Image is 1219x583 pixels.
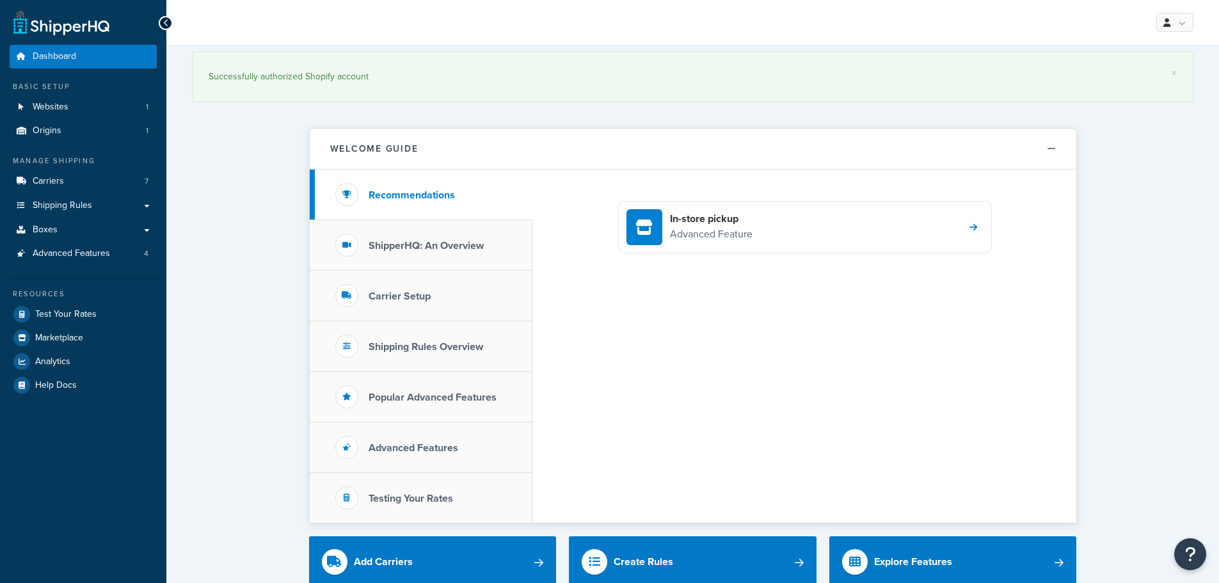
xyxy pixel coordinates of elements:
[33,200,92,211] span: Shipping Rules
[369,341,483,353] h3: Shipping Rules Overview
[874,553,952,571] div: Explore Features
[614,553,673,571] div: Create Rules
[10,350,157,373] a: Analytics
[369,240,484,252] h3: ShipperHQ: An Overview
[310,129,1076,170] button: Welcome Guide
[35,309,97,320] span: Test Your Rates
[146,125,148,136] span: 1
[10,374,157,397] a: Help Docs
[369,291,431,302] h3: Carrier Setup
[10,95,157,119] li: Websites
[33,176,64,187] span: Carriers
[144,248,148,259] span: 4
[670,212,753,226] h4: In-store pickup
[10,326,157,349] a: Marketplace
[35,333,83,344] span: Marketplace
[35,356,70,367] span: Analytics
[10,218,157,242] a: Boxes
[10,170,157,193] a: Carriers7
[10,289,157,299] div: Resources
[33,51,76,62] span: Dashboard
[33,248,110,259] span: Advanced Features
[33,225,58,236] span: Boxes
[35,380,77,391] span: Help Docs
[10,242,157,266] li: Advanced Features
[33,125,61,136] span: Origins
[10,303,157,326] a: Test Your Rates
[1174,538,1206,570] button: Open Resource Center
[369,392,497,403] h3: Popular Advanced Features
[10,194,157,218] a: Shipping Rules
[369,493,453,504] h3: Testing Your Rates
[10,119,157,143] a: Origins1
[146,102,148,113] span: 1
[33,102,68,113] span: Websites
[1172,68,1177,78] a: ×
[10,81,157,92] div: Basic Setup
[10,156,157,166] div: Manage Shipping
[10,242,157,266] a: Advanced Features4
[10,95,157,119] a: Websites1
[209,68,1177,86] div: Successfully authorized Shopify account
[145,176,148,187] span: 7
[354,553,413,571] div: Add Carriers
[330,144,418,154] h2: Welcome Guide
[10,170,157,193] li: Carriers
[670,226,753,243] p: Advanced Feature
[10,119,157,143] li: Origins
[369,442,458,454] h3: Advanced Features
[369,189,455,201] h3: Recommendations
[10,45,157,68] a: Dashboard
